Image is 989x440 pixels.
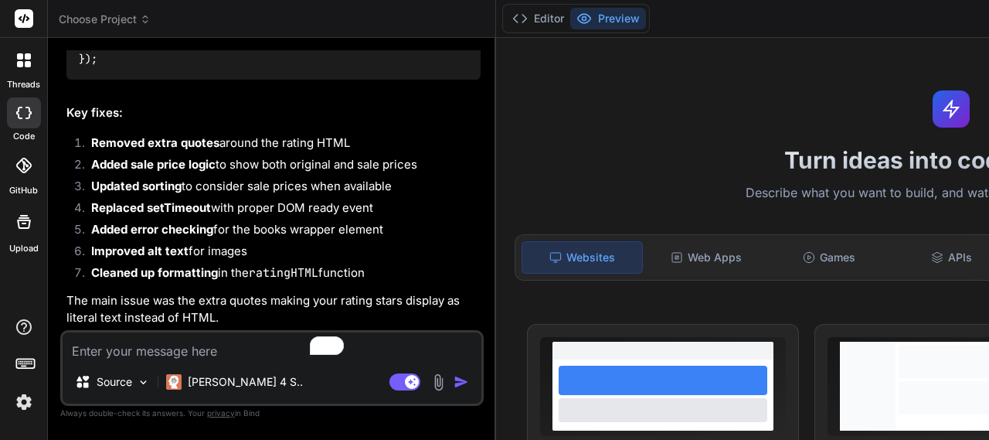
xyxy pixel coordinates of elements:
p: The main issue was the extra quotes making your rating stars display as literal text instead of H... [66,292,481,327]
li: with proper DOM ready event [79,200,481,221]
li: to consider sale prices when available [79,178,481,200]
span: privacy [207,408,235,418]
strong: Improved alt text [91,244,189,258]
strong: Replaced setTimeout [91,200,211,215]
img: attachment [430,373,447,391]
p: Source [97,374,132,390]
button: Preview [570,8,646,29]
textarea: To enrich screen reader interactions, please activate Accessibility in Grammarly extension settings [63,333,481,360]
strong: Cleaned up formatting [91,265,218,280]
img: icon [454,374,469,390]
label: code [13,130,35,143]
label: GitHub [9,184,38,197]
strong: Added sale price logic [91,157,216,172]
li: for images [79,243,481,264]
label: threads [7,78,40,91]
li: around the rating HTML [79,135,481,156]
label: Upload [9,242,39,255]
code: ratingHTML [249,265,318,281]
li: for the books wrapper element [79,221,481,243]
strong: Updated sorting [91,179,182,193]
p: Always double-check its answers. Your in Bind [60,406,484,421]
img: Pick Models [137,376,150,389]
p: [PERSON_NAME] 4 S.. [188,374,303,390]
div: Websites [522,241,643,274]
div: Web Apps [646,241,766,274]
img: Claude 4 Sonnet [166,374,182,390]
div: Games [769,241,889,274]
strong: Added error checking [91,222,213,237]
li: to show both original and sale prices [79,156,481,178]
li: in the function [79,264,481,286]
button: Editor [506,8,570,29]
img: settings [11,389,37,415]
span: Choose Project [59,12,151,27]
h2: Key fixes: [66,104,481,122]
strong: Removed extra quotes [91,135,219,150]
